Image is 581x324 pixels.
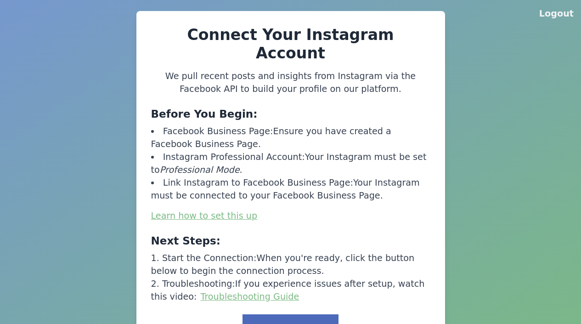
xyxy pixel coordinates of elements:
h3: Next Steps: [151,233,430,248]
span: Instagram Professional Account: [163,152,305,162]
p: We pull recent posts and insights from Instagram via the Facebook API to build your profile on ou... [151,70,430,96]
h2: Connect Your Instagram Account [151,26,430,63]
li: Ensure you have created a Facebook Business Page. [151,125,430,151]
button: Logout [539,7,574,20]
li: When you're ready, click the button below to begin the connection process. [151,252,430,278]
li: Your Instagram must be set to . [151,151,430,176]
span: Facebook Business Page: [163,126,273,136]
span: Link Instagram to Facebook Business Page: [163,177,353,188]
h3: Before You Begin: [151,107,430,121]
span: Start the Connection: [162,253,257,263]
a: Learn how to set this up [151,210,258,221]
span: Troubleshooting: [162,279,235,289]
li: Your Instagram must be connected to your Facebook Business Page. [151,176,430,202]
li: If you experience issues after setup, watch this video: [151,278,430,303]
a: Troubleshooting Guide [201,291,299,302]
span: Professional Mode [160,165,240,175]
